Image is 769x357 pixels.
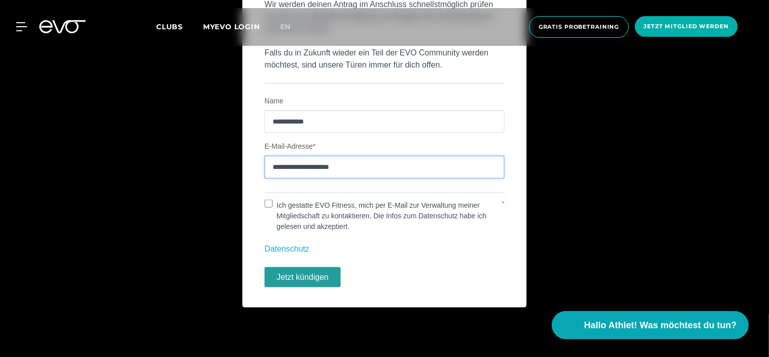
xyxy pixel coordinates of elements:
label: Ich gestatte EVO Fitness, mich per E-Mail zur Verwaltung meiner Mitgliedschaft zu kontaktieren. D... [273,200,501,232]
span: Gratis Probetraining [539,23,619,31]
span: Clubs [156,22,183,31]
span: Hallo Athlet! Was möchtest du tun? [584,319,737,332]
button: Hallo Athlet! Was möchtest du tun? [552,311,749,339]
a: Gratis Probetraining [526,16,632,38]
a: Clubs [156,22,203,31]
span: en [280,22,291,31]
label: E-Mail-Adresse [265,141,504,152]
a: Datenschutz [265,245,309,253]
a: en [280,21,303,33]
span: Jetzt Mitglied werden [644,22,729,31]
label: Name [265,96,504,106]
a: MYEVO LOGIN [203,22,260,31]
a: Jetzt Mitglied werden [632,16,741,38]
input: E-Mail-Adresse [265,156,504,178]
button: Jetzt kündigen [265,267,341,287]
input: Name [265,110,504,133]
